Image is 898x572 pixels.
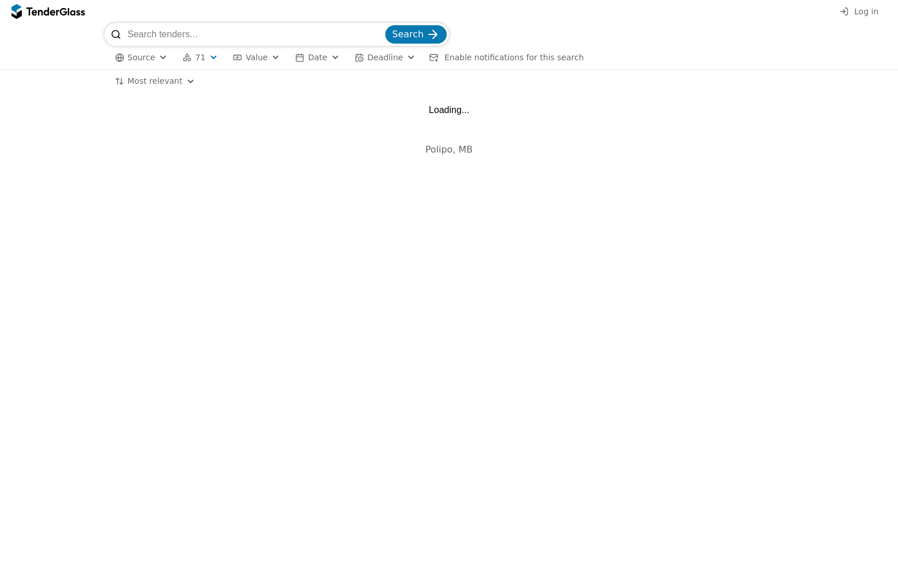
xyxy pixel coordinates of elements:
span: Value [246,53,268,62]
button: Log in [836,5,882,19]
span: 71 [195,53,206,63]
button: Source [110,50,172,65]
span: Polipo, MB [425,144,473,155]
span: Date [308,53,327,62]
button: Value [229,50,285,65]
span: Enable notifications for this search [444,53,584,62]
input: Search tenders... [127,23,383,46]
span: Log in [854,7,878,16]
button: Search [385,25,447,44]
button: 71 [178,50,223,65]
span: Deadline [367,53,403,62]
button: Deadline [350,50,420,65]
span: Source [127,53,155,62]
button: Date [291,50,344,65]
button: Enable notifications for this search [426,50,587,65]
span: Search [392,29,424,40]
div: Loading... [429,104,469,115]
